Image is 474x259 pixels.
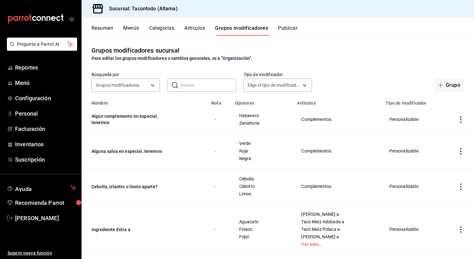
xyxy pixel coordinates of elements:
[239,141,286,146] span: Verde
[278,25,298,36] button: Publicar
[15,109,76,118] span: Personal
[123,25,139,36] button: Menús
[458,117,464,123] button: actions
[104,5,178,13] h3: Sucursal: Tacontodo (Altama)
[92,113,167,126] button: Algún complemento en especial, tenemos
[301,220,374,224] span: Taco Maíz Adobada a
[15,184,68,192] span: Ayuda
[92,72,160,77] label: Búsqueda por
[92,148,167,154] button: Alguna salsa en especial, tenemos
[239,235,286,239] span: Frijol
[215,25,268,36] button: Grupos modificadores
[15,214,76,222] span: [PERSON_NAME]
[92,46,179,55] div: Grupos modificadores sucursal
[301,149,374,153] span: Complementos
[8,250,76,256] span: Sugerir nueva función
[239,184,286,189] span: Cilantro
[293,97,382,106] th: Artículos
[15,63,76,72] span: Reportes
[181,79,236,91] input: Buscar
[15,140,76,148] span: Inventarios
[15,125,76,133] span: Facturación
[301,242,374,246] a: Ver más...
[239,149,286,153] span: Roja
[239,227,286,231] span: Fresco
[239,220,286,224] span: Aguacate
[4,45,77,52] a: Pregunta a Parrot AI
[239,177,286,181] span: Cebolla
[15,94,76,102] span: Configuración
[184,25,205,36] button: Artículos
[239,113,286,118] span: Habanero
[231,97,294,106] th: Opciones
[15,79,76,87] span: Menú
[301,235,374,239] span: [PERSON_NAME] a
[458,226,464,233] button: actions
[92,184,167,190] button: Cebolla, cilantro o limón aparte?
[382,97,448,106] th: Tipo de modificador
[149,25,175,36] button: Categorías
[7,38,77,51] button: Pregunta a Parrot AI
[382,204,448,255] td: Personalizable
[301,212,374,216] span: [PERSON_NAME] a
[434,79,464,92] button: Grupo
[208,106,231,133] td: -
[248,82,300,88] span: Elige el tipo de modificador
[239,192,286,196] span: Limon
[301,184,374,189] span: Complementos
[92,25,474,36] div: navigation tabs
[208,97,231,106] th: Nota
[239,156,286,161] span: Negra
[92,226,167,233] button: Ingrediente Extra a
[17,41,67,48] span: Pregunta a Parrot AI
[458,184,464,190] button: actions
[244,72,312,77] label: Tipo de modificador
[208,133,231,169] td: -
[92,56,252,61] strong: Para editar los grupos modificadores o cambios generales, ve a “Organización”.
[382,133,448,169] td: Personalizable
[69,16,74,21] button: open_drawer_menu
[239,121,286,125] span: Zanahoria
[15,155,76,164] span: Suscripción
[382,169,448,204] td: Personalizable
[208,204,231,255] td: -
[82,97,208,106] th: Nombre
[96,82,140,88] span: Grupos modificadores
[208,169,231,204] td: -
[382,106,448,133] td: Personalizable
[15,199,76,207] span: Recomienda Parrot
[301,227,374,231] span: Taco Maíz Polaca a
[458,148,464,154] button: actions
[92,25,113,36] button: Resumen
[301,117,374,122] span: Complementos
